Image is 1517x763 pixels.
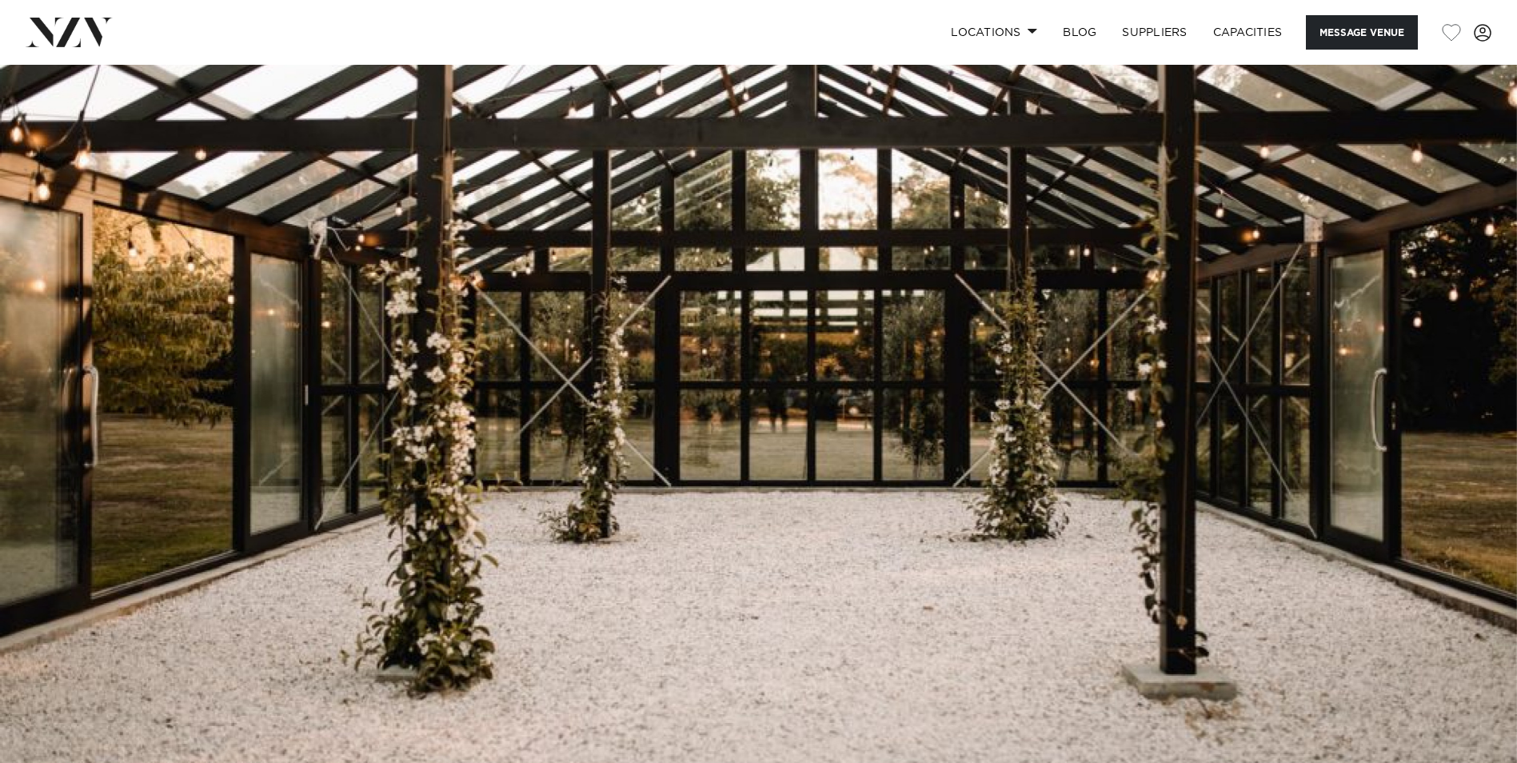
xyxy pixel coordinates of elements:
[1050,15,1109,50] a: BLOG
[1306,15,1418,50] button: Message Venue
[26,18,113,46] img: nzv-logo.png
[1200,15,1295,50] a: Capacities
[938,15,1050,50] a: Locations
[1109,15,1200,50] a: SUPPLIERS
